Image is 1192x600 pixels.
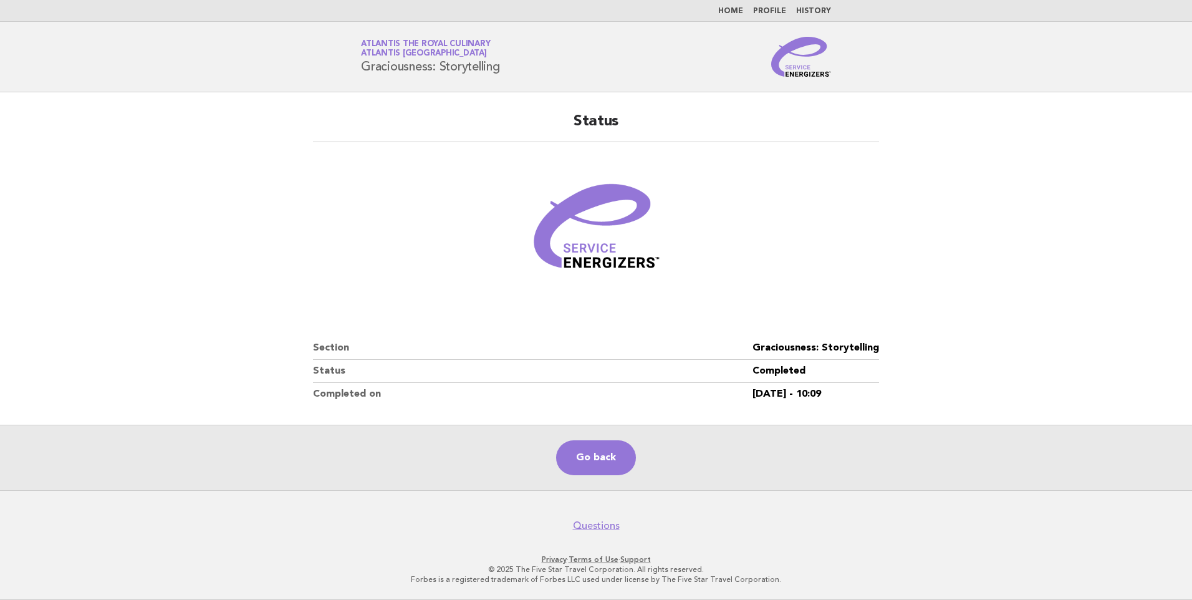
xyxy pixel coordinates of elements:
h1: Graciousness: Storytelling [361,41,500,73]
a: Atlantis the Royal CulinaryAtlantis [GEOGRAPHIC_DATA] [361,40,490,57]
dt: Completed on [313,383,752,405]
a: Home [718,7,743,15]
p: · · [214,554,978,564]
dd: Completed [752,360,879,383]
dt: Status [313,360,752,383]
a: Go back [556,440,636,475]
p: Forbes is a registered trademark of Forbes LLC used under license by The Five Star Travel Corpora... [214,574,978,584]
a: Support [620,555,651,564]
h2: Status [313,112,879,142]
img: Verified [521,157,671,307]
a: History [796,7,831,15]
p: © 2025 The Five Star Travel Corporation. All rights reserved. [214,564,978,574]
a: Terms of Use [569,555,618,564]
a: Privacy [542,555,567,564]
img: Service Energizers [771,37,831,77]
a: Questions [573,520,620,532]
dd: Graciousness: Storytelling [752,337,879,360]
span: Atlantis [GEOGRAPHIC_DATA] [361,50,487,58]
dd: [DATE] - 10:09 [752,383,879,405]
a: Profile [753,7,786,15]
dt: Section [313,337,752,360]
